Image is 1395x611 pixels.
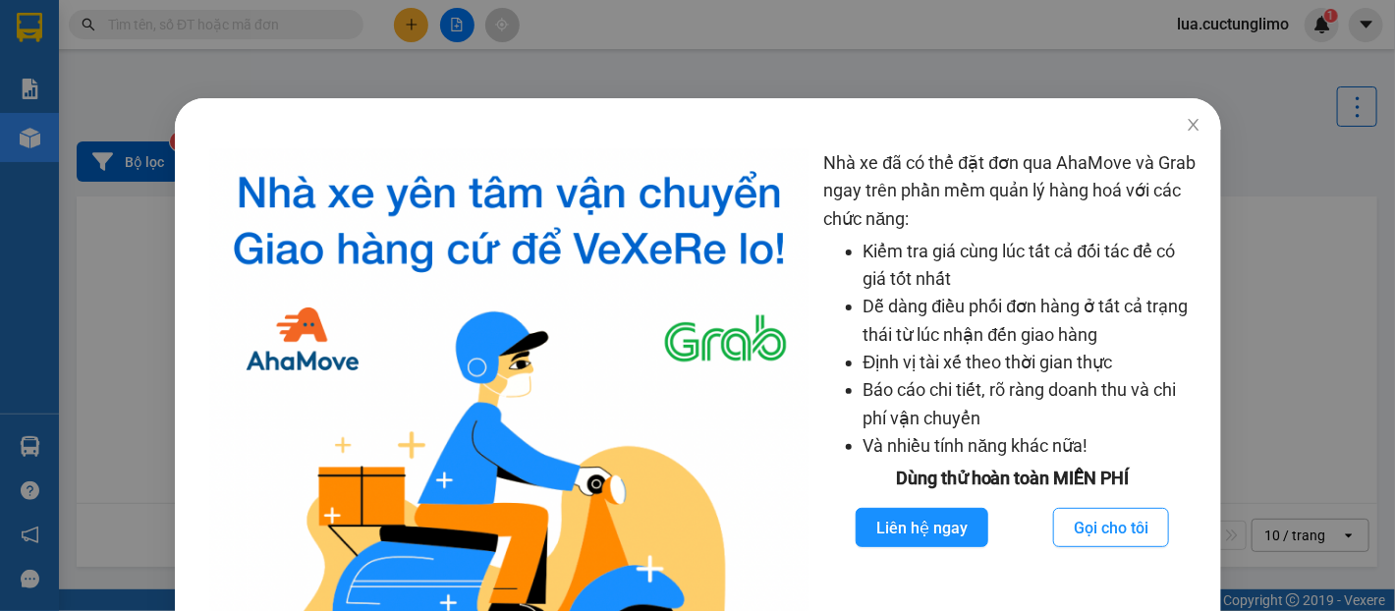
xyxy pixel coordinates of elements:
button: Liên hệ ngay [856,508,988,547]
li: Báo cáo chi tiết, rõ ràng doanh thu và chi phí vận chuyển [863,376,1200,432]
button: Gọi cho tôi [1053,508,1169,547]
span: Liên hệ ngay [876,516,968,540]
li: Và nhiều tính năng khác nữa! [863,432,1200,460]
li: Kiểm tra giá cùng lúc tất cả đối tác để có giá tốt nhất [863,238,1200,294]
span: close [1186,117,1201,133]
li: Dễ dàng điều phối đơn hàng ở tất cả trạng thái từ lúc nhận đến giao hàng [863,293,1200,349]
li: Định vị tài xế theo thời gian thực [863,349,1200,376]
div: Dùng thử hoàn toàn MIỄN PHÍ [823,465,1200,492]
span: Gọi cho tôi [1074,516,1148,540]
button: Close [1166,98,1221,153]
